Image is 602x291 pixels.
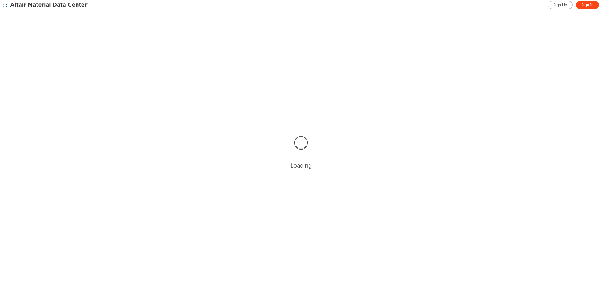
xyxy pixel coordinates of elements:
[548,1,573,9] a: Sign Up
[10,2,90,8] img: Altair Material Data Center
[576,1,599,9] a: Sign In
[581,3,593,8] span: Sign In
[290,162,312,169] div: Loading
[553,3,567,8] span: Sign Up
